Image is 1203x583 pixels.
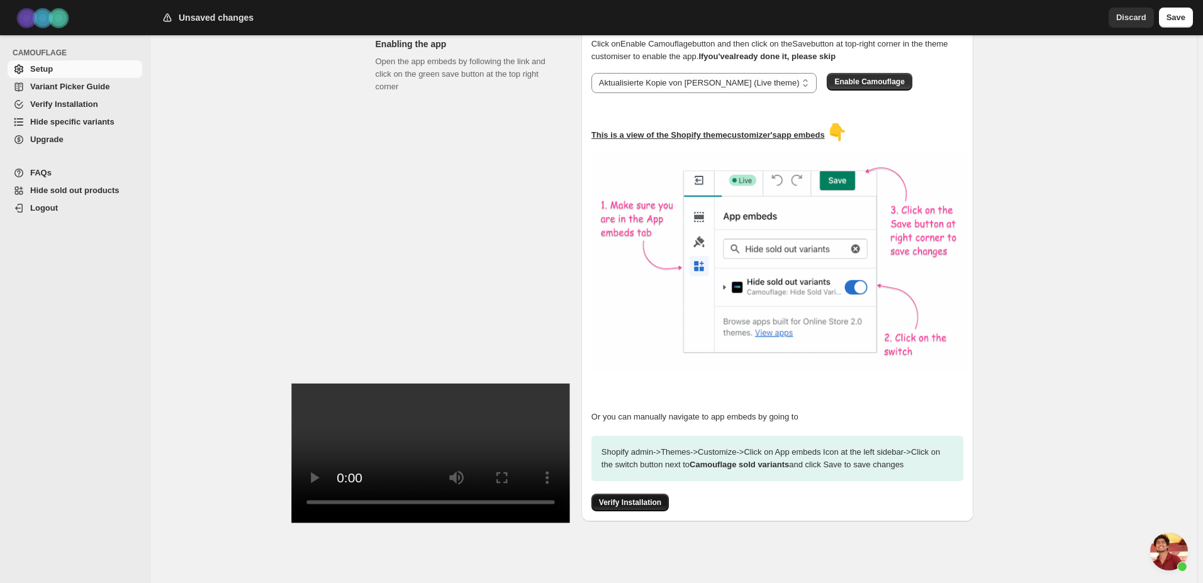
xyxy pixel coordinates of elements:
button: Enable Camouflage [827,73,912,91]
strong: Camouflage sold variants [690,460,789,469]
span: Logout [30,203,58,213]
span: CAMOUFLAGE [13,48,145,58]
span: Upgrade [30,135,64,144]
a: Hide specific variants [8,113,142,131]
span: FAQs [30,168,52,177]
a: Upgrade [8,131,142,148]
p: Click on Enable Camouflage button and then click on the Save button at top-right corner in the th... [591,38,963,63]
div: Chat öffnen [1150,533,1188,570]
a: Verify Installation [591,497,669,507]
span: Variant Picker Guide [30,82,109,91]
a: FAQs [8,164,142,182]
span: Hide sold out products [30,186,120,195]
a: Hide sold out products [8,182,142,199]
span: Save [1167,11,1185,24]
h2: Unsaved changes [179,11,254,24]
span: 👇 [827,123,847,142]
span: Discard [1116,11,1146,24]
p: Or you can manually navigate to app embeds by going to [591,411,963,423]
u: This is a view of the Shopify theme customizer's app embeds [591,130,825,140]
span: Enable Camouflage [834,77,904,87]
h2: Enabling the app [376,38,561,50]
button: Verify Installation [591,494,669,511]
img: camouflage-enable [591,152,969,372]
a: Logout [8,199,142,217]
a: Setup [8,60,142,78]
b: If you've already done it, please skip [698,52,836,61]
div: Open the app embeds by following the link and click on the green save button at the top right corner [376,55,561,504]
button: Discard [1109,8,1154,28]
button: Save [1159,8,1193,28]
span: Setup [30,64,53,74]
a: Variant Picker Guide [8,78,142,96]
p: Shopify admin -> Themes -> Customize -> Click on App embeds Icon at the left sidebar -> Click on ... [591,436,963,481]
a: Verify Installation [8,96,142,113]
a: Enable Camouflage [827,77,912,86]
span: Hide specific variants [30,117,115,126]
video: Enable Camouflage in theme app embeds [291,384,570,523]
span: Verify Installation [599,497,661,508]
span: Verify Installation [30,99,98,109]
